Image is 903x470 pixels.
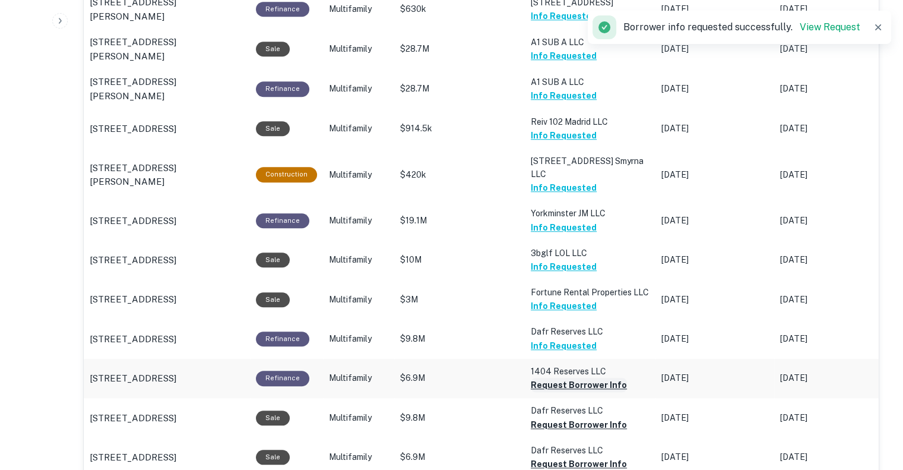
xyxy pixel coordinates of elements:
[400,412,519,424] p: $9.8M
[531,299,597,313] button: Info Requested
[531,260,597,274] button: Info Requested
[90,292,244,307] a: [STREET_ADDRESS]
[329,215,388,227] p: Multifamily
[531,9,597,23] button: Info Requested
[661,412,768,424] p: [DATE]
[400,43,519,55] p: $28.7M
[780,333,887,345] p: [DATE]
[90,253,176,267] p: [STREET_ADDRESS]
[329,372,388,384] p: Multifamily
[661,122,768,135] p: [DATE]
[531,207,649,220] p: Yorkminster JM LLC
[256,167,317,182] div: This loan purpose was for construction
[661,43,768,55] p: [DATE]
[531,154,649,181] p: [STREET_ADDRESS] Smyrna LLC
[329,412,388,424] p: Multifamily
[329,43,388,55] p: Multifamily
[329,333,388,345] p: Multifamily
[256,332,309,346] div: This loan purpose was for refinancing
[780,412,887,424] p: [DATE]
[661,169,768,181] p: [DATE]
[400,294,519,306] p: $3M
[531,404,649,417] p: Dafr Reserves LLC
[623,20,860,34] p: Borrower info requested successfully.
[90,411,244,425] a: [STREET_ADDRESS]
[531,418,627,432] button: Request Borrower Info
[400,215,519,227] p: $19.1M
[780,169,887,181] p: [DATE]
[531,89,597,103] button: Info Requested
[531,365,649,378] p: 1404 Reserves LLC
[90,292,176,307] p: [STREET_ADDRESS]
[780,372,887,384] p: [DATE]
[90,371,176,386] p: [STREET_ADDRESS]
[256,450,290,465] div: Sale
[256,121,290,136] div: Sale
[90,411,176,425] p: [STREET_ADDRESS]
[780,83,887,95] p: [DATE]
[780,294,887,306] p: [DATE]
[90,371,244,386] a: [STREET_ADDRESS]
[531,286,649,299] p: Fortune Rental Properties LLC
[400,372,519,384] p: $6.9M
[661,3,768,15] p: [DATE]
[400,254,519,266] p: $10M
[90,122,244,136] a: [STREET_ADDRESS]
[780,43,887,55] p: [DATE]
[90,214,244,228] a: [STREET_ADDRESS]
[329,83,388,95] p: Multifamily
[400,169,519,181] p: $420k
[661,451,768,463] p: [DATE]
[329,169,388,181] p: Multifamily
[256,42,290,56] div: Sale
[531,378,627,392] button: Request Borrower Info
[780,451,887,463] p: [DATE]
[329,294,388,306] p: Multifamily
[329,122,388,135] p: Multifamily
[531,247,649,260] p: 3bglf LOL LLC
[661,215,768,227] p: [DATE]
[661,83,768,95] p: [DATE]
[531,339,597,353] button: Info Requested
[256,292,290,307] div: Sale
[90,122,176,136] p: [STREET_ADDRESS]
[400,3,519,15] p: $630k
[90,450,176,465] p: [STREET_ADDRESS]
[780,254,887,266] p: [DATE]
[256,2,309,17] div: This loan purpose was for refinancing
[256,253,290,267] div: Sale
[329,451,388,463] p: Multifamily
[329,254,388,266] p: Multifamily
[90,214,176,228] p: [STREET_ADDRESS]
[531,75,649,89] p: A1 SUB A LLC
[90,332,244,346] a: [STREET_ADDRESS]
[90,332,176,346] p: [STREET_ADDRESS]
[661,254,768,266] p: [DATE]
[90,35,244,63] a: [STREET_ADDRESS][PERSON_NAME]
[531,36,649,49] p: A1 SUB A LLC
[844,375,903,432] iframe: Chat Widget
[531,181,597,195] button: Info Requested
[329,3,388,15] p: Multifamily
[400,83,519,95] p: $28.7M
[531,220,597,235] button: Info Requested
[531,49,597,63] button: Info Requested
[780,122,887,135] p: [DATE]
[256,213,309,228] div: This loan purpose was for refinancing
[256,81,309,96] div: This loan purpose was for refinancing
[90,161,244,189] a: [STREET_ADDRESS][PERSON_NAME]
[661,372,768,384] p: [DATE]
[256,371,309,386] div: This loan purpose was for refinancing
[90,75,244,103] a: [STREET_ADDRESS][PERSON_NAME]
[780,215,887,227] p: [DATE]
[780,3,887,15] p: [DATE]
[531,128,597,143] button: Info Requested
[661,333,768,345] p: [DATE]
[90,450,244,465] a: [STREET_ADDRESS]
[800,21,860,33] a: View Request
[400,122,519,135] p: $914.5k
